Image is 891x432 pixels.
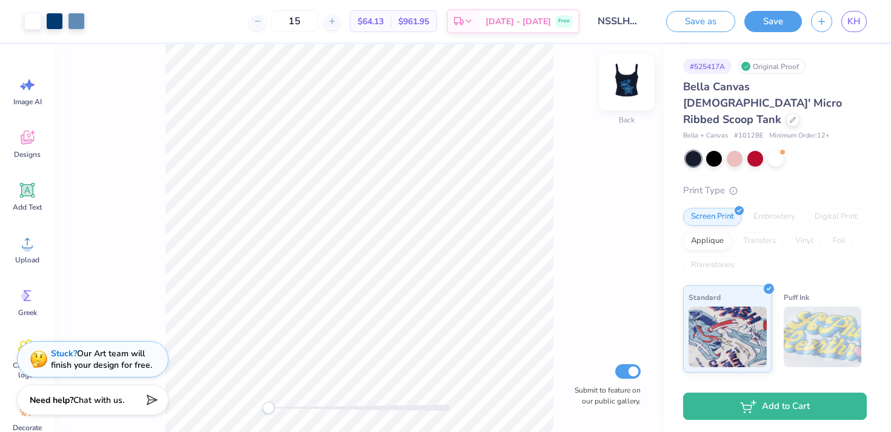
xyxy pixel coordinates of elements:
[769,131,830,141] span: Minimum Order: 12 +
[15,255,39,265] span: Upload
[398,15,429,28] span: $961.95
[73,394,124,406] span: Chat with us.
[358,15,384,28] span: $64.13
[683,184,867,198] div: Print Type
[683,256,742,274] div: Rhinestones
[735,232,784,250] div: Transfers
[589,9,648,33] input: Untitled Design
[784,291,809,304] span: Puff Ink
[683,208,742,226] div: Screen Print
[744,11,802,32] button: Save
[746,208,803,226] div: Embroidery
[14,150,41,159] span: Designs
[683,79,842,127] span: Bella Canvas [DEMOGRAPHIC_DATA]' Micro Ribbed Scoop Tank
[568,385,641,407] label: Submit to feature on our public gallery.
[683,131,728,141] span: Bella + Canvas
[30,394,73,406] strong: Need help?
[683,393,867,420] button: Add to Cart
[18,308,37,317] span: Greek
[262,402,275,414] div: Accessibility label
[13,97,42,107] span: Image AI
[486,15,551,28] span: [DATE] - [DATE]
[847,15,861,28] span: KH
[619,115,635,125] div: Back
[13,202,42,212] span: Add Text
[787,232,821,250] div: Vinyl
[784,307,862,367] img: Puff Ink
[51,348,152,371] div: Our Art team will finish your design for free.
[689,291,721,304] span: Standard
[51,348,77,359] strong: Stuck?
[734,131,763,141] span: # 1012BE
[271,10,318,32] input: – –
[841,11,867,32] a: KH
[602,58,651,107] img: Back
[7,361,47,380] span: Clipart & logos
[558,17,570,25] span: Free
[666,11,735,32] button: Save as
[683,59,732,74] div: # 525417A
[689,307,767,367] img: Standard
[807,208,866,226] div: Digital Print
[683,232,732,250] div: Applique
[825,232,853,250] div: Foil
[738,59,806,74] div: Original Proof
